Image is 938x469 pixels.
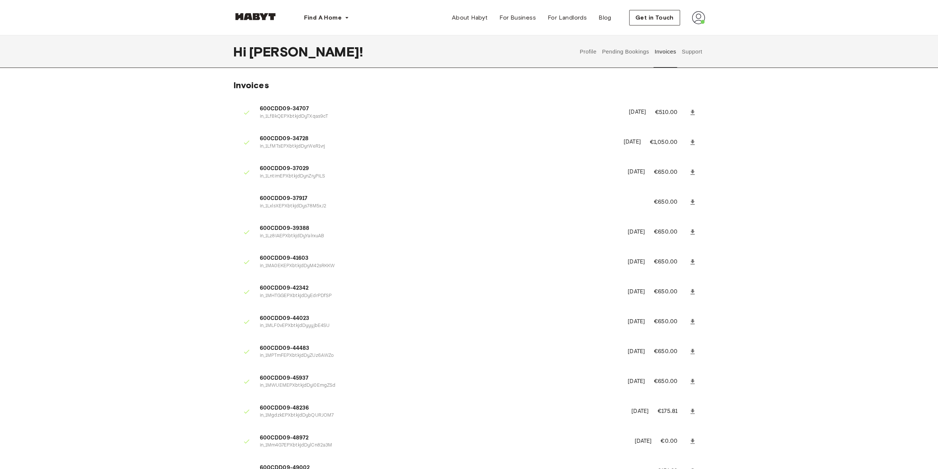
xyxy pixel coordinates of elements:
span: 600CDD09-45937 [260,374,619,383]
span: 600CDD09-44483 [260,344,619,353]
p: [DATE] [629,108,646,117]
p: [DATE] [628,377,645,386]
p: [DATE] [628,228,645,237]
p: in_1Mm4G7EPXbtkjdDylCn82a3M [260,442,626,449]
span: Blog [599,13,611,22]
span: 600CDD09-34707 [260,105,620,113]
span: Get in Touch [635,13,674,22]
p: in_1LxlsXEPXbtkjdDys78M5xJ2 [260,203,636,210]
a: For Business [494,10,542,25]
button: Profile [579,35,597,68]
p: €510.00 [655,108,687,117]
span: 600CDD09-42342 [260,284,619,293]
p: €650.00 [654,198,687,207]
span: About Habyt [452,13,488,22]
span: Find A Home [304,13,342,22]
p: in_1LntimEPXbtkjdDynZryPiLS [260,173,619,180]
p: in_1LfBkQEPXbtkjdDyTXqas9cT [260,113,620,120]
button: Get in Touch [629,10,680,25]
p: in_1LfMTsEPXbtkjdDyrWeR1vrj [260,143,615,150]
span: 600CDD09-37029 [260,165,619,173]
p: €650.00 [654,168,687,177]
p: in_1MLF0vEPXbtkjdDyyyjbE4SU [260,323,619,330]
p: €175.81 [658,407,687,416]
p: in_1MgdzkEPXbtkjdDybQURJOM7 [260,412,623,419]
p: €650.00 [654,258,687,266]
span: 600CDD09-48236 [260,404,623,413]
button: Pending Bookings [601,35,650,68]
button: Support [681,35,703,68]
span: For Landlords [548,13,587,22]
span: 600CDD09-34728 [260,135,615,143]
div: user profile tabs [577,35,705,68]
span: 600CDD09-41603 [260,254,619,263]
p: [DATE] [631,407,649,416]
a: Blog [593,10,617,25]
p: €650.00 [654,228,687,237]
button: Find A Home [298,10,355,25]
p: in_1MPTmFEPXbtkjdDyZUz6AWZo [260,352,619,359]
a: About Habyt [446,10,494,25]
p: in_1MA0EKEPXbtkjdDyM42sRKKW [260,263,619,270]
p: €650.00 [654,377,687,386]
p: [DATE] [624,138,641,146]
span: 600CDD09-48972 [260,434,626,442]
span: 600CDD09-44023 [260,314,619,323]
img: avatar [692,11,705,24]
p: €0.00 [660,437,687,446]
span: Invoices [233,80,269,90]
span: [PERSON_NAME] ! [249,44,363,59]
p: in_1MWUEMEPXbtkjdDyI0EmgZSd [260,382,619,389]
span: 600CDD09-37917 [260,194,636,203]
p: €650.00 [654,317,687,326]
span: Hi [233,44,249,59]
p: in_1Lz8IAEPXbtkjdDyYalrxuAB [260,233,619,240]
span: For Business [499,13,536,22]
p: €650.00 [654,347,687,356]
p: €1,050.00 [650,138,687,147]
p: [DATE] [628,168,645,176]
p: €650.00 [654,287,687,296]
button: Invoices [653,35,677,68]
a: For Landlords [542,10,593,25]
p: [DATE] [628,288,645,296]
p: in_1MHTGGEPXbtkjdDyEdrPDfSP [260,293,619,300]
p: [DATE] [628,258,645,266]
p: [DATE] [628,348,645,356]
img: Habyt [233,13,278,20]
span: 600CDD09-39388 [260,224,619,233]
p: [DATE] [634,437,652,446]
p: [DATE] [628,318,645,326]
